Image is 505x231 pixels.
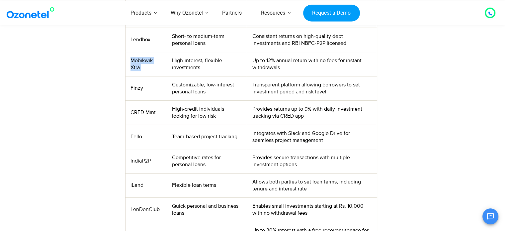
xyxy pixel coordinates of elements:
td: Competitive rates for personal loans [167,149,247,173]
td: High-interest, flexible investments [167,52,247,76]
td: Provides returns up to 9% with daily investment tracking via CRED app [247,100,377,125]
td: Fello [125,125,167,149]
td: Transparent platform allowing borrowers to set investment period and risk level [247,76,377,100]
td: Lendbox [125,28,167,52]
td: Consistent returns on high-quality debt investments and RBI NBFC-P2P licensed [247,28,377,52]
td: iLend [125,173,167,197]
a: Resources [251,1,295,25]
a: Request a Demo [303,4,360,22]
td: Flexible loan terms [167,173,247,197]
td: Finzy [125,76,167,100]
td: Integrates with Slack and Google Drive for seamless project management [247,125,377,149]
td: Enables small investments starting at Rs. 10,000 with no withdrawal fees [247,197,377,222]
td: Customizable, low-interest personal loans [167,76,247,100]
td: High-credit individuals looking for low risk [167,100,247,125]
a: Why Ozonetel [161,1,212,25]
td: Mobikwik Xtra [125,52,167,76]
td: LenDenClub [125,197,167,222]
a: Products [121,1,161,25]
td: Allows both parties to set loan terms, including tenure and interest rate [247,173,377,197]
td: Provides secure transactions with multiple investment options [247,149,377,173]
td: Team-based project tracking [167,125,247,149]
td: Short- to medium-term personal loans [167,28,247,52]
td: Up to 12% annual return with no fees for instant withdrawals [247,52,377,76]
td: CRED Mint [125,100,167,125]
button: Open chat [482,208,498,224]
a: Partners [212,1,251,25]
td: Quick personal and business loans [167,197,247,222]
td: IndiaP2P [125,149,167,173]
